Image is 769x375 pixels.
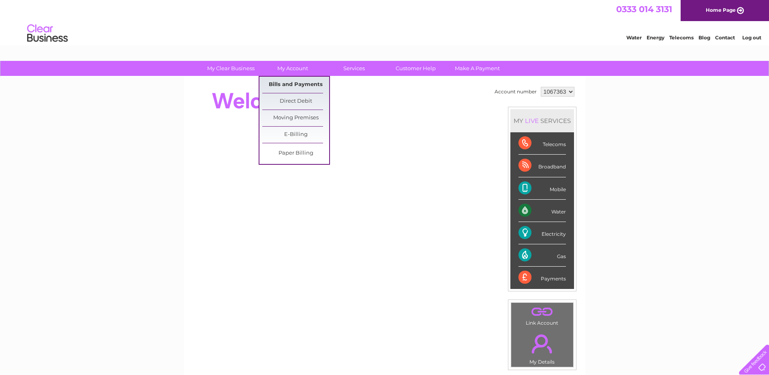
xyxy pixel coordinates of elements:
[513,305,571,319] a: .
[511,328,574,367] td: My Details
[616,4,672,14] a: 0333 014 3131
[193,4,576,39] div: Clear Business is a trading name of Verastar Limited (registered in [GEOGRAPHIC_DATA] No. 3667643...
[262,127,329,143] a: E-Billing
[511,302,574,328] td: Link Account
[742,34,761,41] a: Log out
[518,155,566,177] div: Broadband
[382,61,449,76] a: Customer Help
[518,132,566,155] div: Telecoms
[715,34,735,41] a: Contact
[513,330,571,358] a: .
[321,61,388,76] a: Services
[518,222,566,244] div: Electricity
[510,109,574,132] div: MY SERVICES
[262,77,329,93] a: Bills and Payments
[27,21,68,46] img: logo.png
[518,177,566,200] div: Mobile
[518,200,566,222] div: Water
[262,93,329,110] a: Direct Debit
[197,61,264,76] a: My Clear Business
[518,267,566,289] div: Payments
[523,117,540,125] div: LIVE
[262,145,329,162] a: Paper Billing
[518,244,566,267] div: Gas
[493,85,539,99] td: Account number
[444,61,511,76] a: Make A Payment
[626,34,642,41] a: Water
[669,34,694,41] a: Telecoms
[262,110,329,126] a: Moving Premises
[647,34,664,41] a: Energy
[698,34,710,41] a: Blog
[259,61,326,76] a: My Account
